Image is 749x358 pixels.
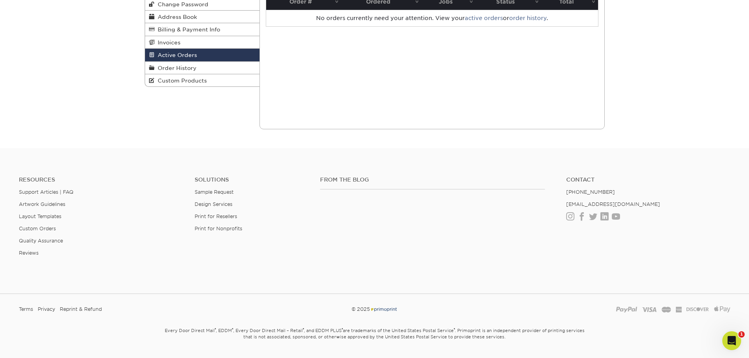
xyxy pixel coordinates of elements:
[19,303,33,315] a: Terms
[509,15,547,21] a: order history
[254,303,495,315] div: © 2025
[342,327,343,331] sup: ®
[155,52,197,58] span: Active Orders
[145,36,260,49] a: Invoices
[19,213,61,219] a: Layout Templates
[303,327,304,331] sup: ®
[566,189,615,195] a: [PHONE_NUMBER]
[19,176,183,183] h4: Resources
[38,303,55,315] a: Privacy
[266,10,598,26] td: No orders currently need your attention. View your or .
[195,226,242,231] a: Print for Nonprofits
[738,331,745,338] span: 1
[145,11,260,23] a: Address Book
[19,189,74,195] a: Support Articles | FAQ
[155,39,180,46] span: Invoices
[155,26,220,33] span: Billing & Payment Info
[215,327,216,331] sup: ®
[155,1,208,7] span: Change Password
[19,226,56,231] a: Custom Orders
[19,250,39,256] a: Reviews
[145,74,260,86] a: Custom Products
[155,77,207,84] span: Custom Products
[19,238,63,244] a: Quality Assurance
[232,327,233,331] sup: ®
[566,176,730,183] a: Contact
[566,201,660,207] a: [EMAIL_ADDRESS][DOMAIN_NAME]
[155,14,197,20] span: Address Book
[320,176,545,183] h4: From the Blog
[195,213,237,219] a: Print for Resellers
[60,303,102,315] a: Reprint & Refund
[465,15,503,21] a: active orders
[195,176,308,183] h4: Solutions
[19,201,65,207] a: Artwork Guidelines
[195,201,232,207] a: Design Services
[722,331,741,350] iframe: Intercom live chat
[155,65,197,71] span: Order History
[195,189,234,195] a: Sample Request
[370,306,398,312] img: Primoprint
[454,327,455,331] sup: ®
[145,23,260,36] a: Billing & Payment Info
[145,62,260,74] a: Order History
[145,49,260,61] a: Active Orders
